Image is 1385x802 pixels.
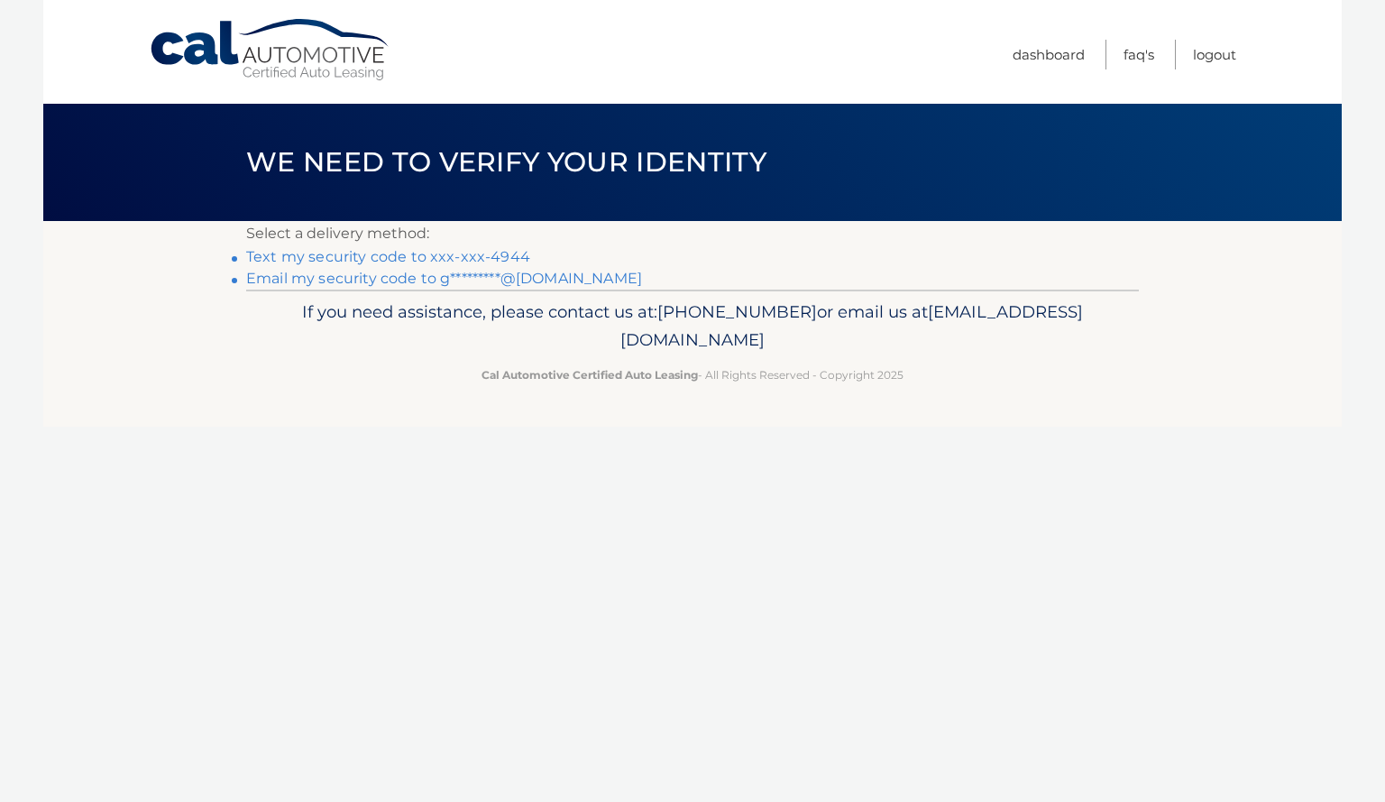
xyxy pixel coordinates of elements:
[657,301,817,322] span: [PHONE_NUMBER]
[149,18,392,82] a: Cal Automotive
[482,368,698,382] strong: Cal Automotive Certified Auto Leasing
[1013,40,1085,69] a: Dashboard
[258,365,1127,384] p: - All Rights Reserved - Copyright 2025
[246,145,766,179] span: We need to verify your identity
[1124,40,1154,69] a: FAQ's
[246,221,1139,246] p: Select a delivery method:
[258,298,1127,355] p: If you need assistance, please contact us at: or email us at
[246,248,530,265] a: Text my security code to xxx-xxx-4944
[246,270,642,287] a: Email my security code to g*********@[DOMAIN_NAME]
[1193,40,1236,69] a: Logout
